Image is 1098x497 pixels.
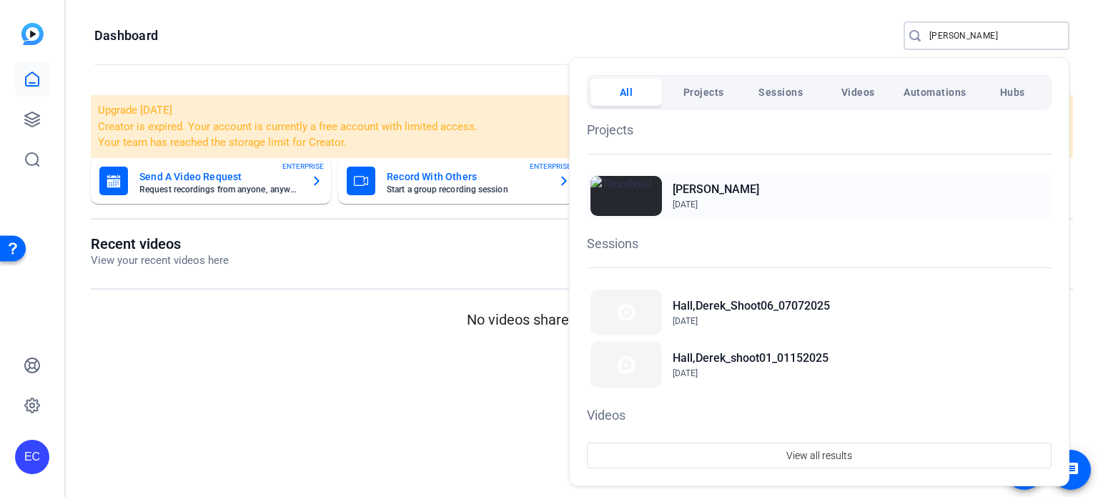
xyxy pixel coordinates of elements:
h1: Sessions [587,234,1052,253]
h2: Hall,Derek_Shoot06_07072025 [673,297,830,315]
span: View all results [786,442,852,469]
img: Thumbnail [590,342,662,387]
img: Thumbnail [590,176,662,216]
h1: Videos [587,405,1052,425]
span: All [620,79,633,105]
span: [DATE] [673,316,698,326]
span: Sessions [758,79,803,105]
span: [DATE] [673,368,698,378]
h2: [PERSON_NAME] [673,181,759,198]
h1: Projects [587,120,1052,139]
span: [DATE] [673,200,698,210]
span: Automations [904,79,966,105]
h2: Hall,Derek_shoot01_01152025 [673,350,829,367]
button: View all results [587,443,1052,468]
span: Projects [683,79,724,105]
img: Thumbnail [590,290,662,335]
span: Videos [841,79,875,105]
span: Hubs [1000,79,1025,105]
